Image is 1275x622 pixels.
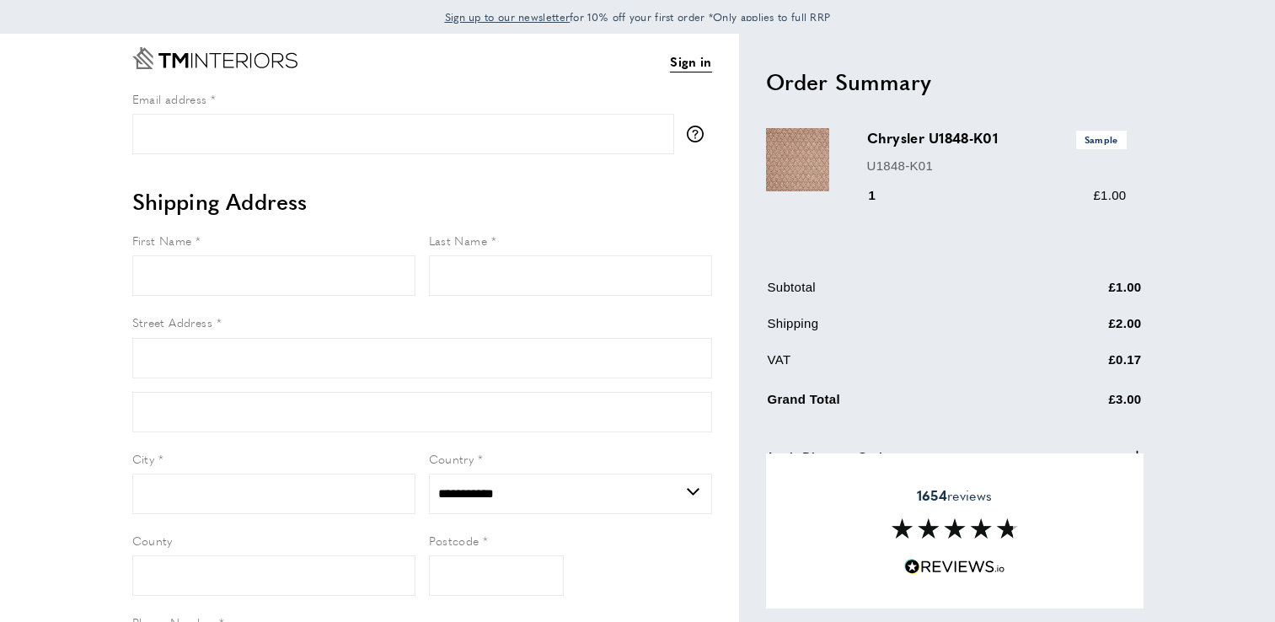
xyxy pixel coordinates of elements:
a: Sign in [670,51,711,72]
p: U1848-K01 [867,156,1127,176]
td: Shipping [768,314,1024,346]
span: Postcode [429,532,479,549]
span: Email address [132,90,207,107]
a: Go to Home page [132,47,297,69]
span: Sample [1076,131,1127,148]
strong: 1654 [917,485,947,505]
span: City [132,450,155,467]
td: Grand Total [768,386,1024,422]
td: £3.00 [1026,386,1142,422]
span: Country [429,450,474,467]
img: Chrysler U1848-K01 [766,128,829,191]
span: Street Address [132,314,213,330]
td: £2.00 [1026,314,1142,346]
td: VAT [768,350,1024,383]
span: Apply Discount Code [766,447,889,467]
a: Sign up to our newsletter [445,8,571,25]
span: £1.00 [1093,188,1126,202]
span: for 10% off your first order *Only applies to full RRP [445,9,831,24]
span: First Name [132,232,192,249]
td: £1.00 [1026,277,1142,310]
img: Reviews.io 5 stars [904,559,1005,575]
button: More information [687,126,712,142]
div: 1 [867,185,900,206]
td: £0.17 [1026,350,1142,383]
span: County [132,532,173,549]
span: Sign up to our newsletter [445,9,571,24]
span: reviews [917,487,992,504]
img: Reviews section [892,518,1018,539]
h2: Shipping Address [132,186,712,217]
h3: Chrysler U1848-K01 [867,128,1127,148]
td: Subtotal [768,277,1024,310]
span: Last Name [429,232,488,249]
h2: Order Summary [766,67,1144,97]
